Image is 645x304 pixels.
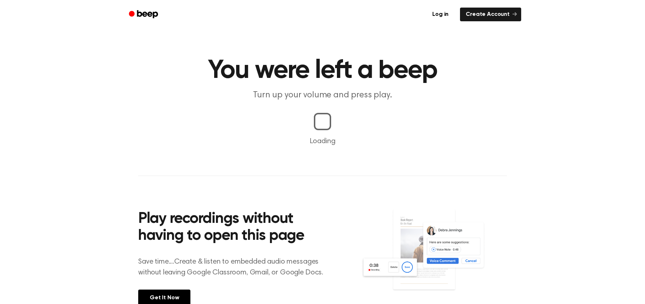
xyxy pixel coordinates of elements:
[460,8,521,21] a: Create Account
[9,136,636,147] p: Loading
[425,6,456,23] a: Log in
[138,211,332,245] h2: Play recordings without having to open this page
[138,256,332,278] p: Save time....Create & listen to embedded audio messages without leaving Google Classroom, Gmail, ...
[124,8,164,22] a: Beep
[138,58,507,84] h1: You were left a beep
[184,89,461,101] p: Turn up your volume and press play.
